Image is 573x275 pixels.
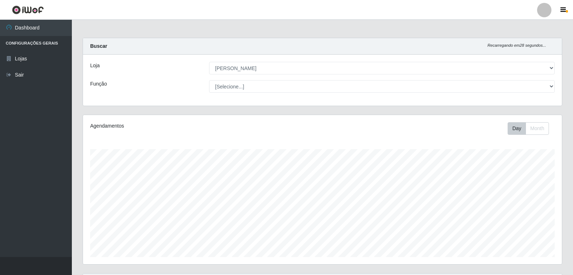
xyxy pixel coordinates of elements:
button: Day [508,122,526,135]
strong: Buscar [90,43,107,49]
div: Toolbar with button groups [508,122,555,135]
i: Recarregando em 28 segundos... [487,43,546,47]
button: Month [526,122,549,135]
label: Função [90,80,107,88]
div: First group [508,122,549,135]
label: Loja [90,62,100,69]
img: CoreUI Logo [12,5,44,14]
div: Agendamentos [90,122,277,130]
